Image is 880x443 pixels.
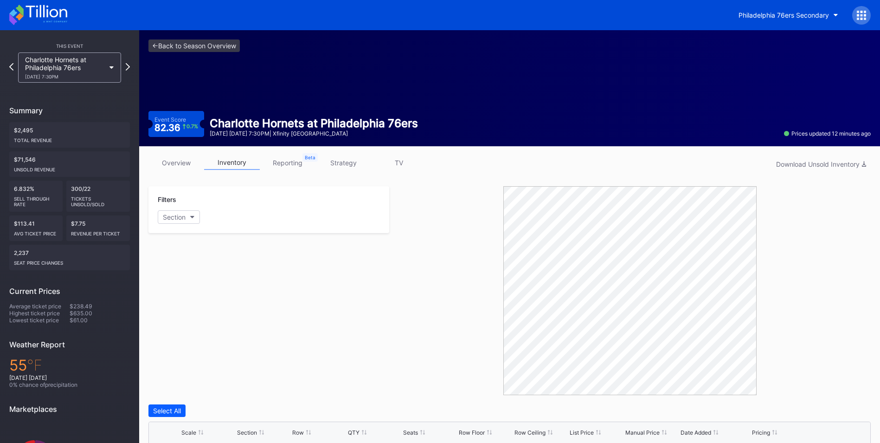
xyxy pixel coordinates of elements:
[204,156,260,170] a: inventory
[27,356,42,374] span: ℉
[9,303,70,310] div: Average ticket price
[9,287,130,296] div: Current Prices
[9,106,130,115] div: Summary
[70,310,130,317] div: $635.00
[771,158,871,170] button: Download Unsold Inventory
[66,215,130,241] div: $7.75
[158,195,380,203] div: Filters
[9,374,130,381] div: [DATE] [DATE]
[154,116,186,123] div: Event Score
[14,192,58,207] div: Sell Through Rate
[9,151,130,177] div: $71,546
[732,7,845,24] button: Philadelphia 76ers Secondary
[459,429,485,436] div: Row Floor
[9,404,130,414] div: Marketplaces
[237,429,257,436] div: Section
[210,117,418,130] div: Charlotte Hornets at Philadelphia 76ers
[315,156,371,170] a: strategy
[70,317,130,324] div: $61.00
[9,43,130,49] div: This Event
[148,404,186,417] button: Select All
[148,39,240,52] a: <-Back to Season Overview
[752,429,770,436] div: Pricing
[9,215,63,241] div: $113.41
[9,340,130,349] div: Weather Report
[260,156,315,170] a: reporting
[625,429,660,436] div: Manual Price
[186,124,198,129] div: 0.7 %
[348,429,360,436] div: QTY
[403,429,418,436] div: Seats
[14,134,125,143] div: Total Revenue
[9,381,130,388] div: 0 % chance of precipitation
[181,429,196,436] div: Scale
[14,256,125,266] div: seat price changes
[570,429,594,436] div: List Price
[784,130,871,137] div: Prices updated 12 minutes ago
[70,303,130,310] div: $238.49
[9,245,130,270] div: 2,237
[66,181,130,212] div: 300/22
[9,317,70,324] div: Lowest ticket price
[9,122,130,148] div: $2,495
[163,213,186,221] div: Section
[9,181,63,212] div: 6.832%
[739,11,829,19] div: Philadelphia 76ers Secondary
[9,310,70,317] div: Highest ticket price
[292,429,304,436] div: Row
[776,160,866,168] div: Download Unsold Inventory
[158,210,200,224] button: Section
[71,192,126,207] div: Tickets Unsold/Sold
[210,130,418,137] div: [DATE] [DATE] 7:30PM | Xfinity [GEOGRAPHIC_DATA]
[14,163,125,172] div: Unsold Revenue
[71,227,126,236] div: Revenue per ticket
[148,156,204,170] a: overview
[25,74,105,79] div: [DATE] 7:30PM
[14,227,58,236] div: Avg ticket price
[514,429,546,436] div: Row Ceiling
[9,356,130,374] div: 55
[153,407,181,415] div: Select All
[371,156,427,170] a: TV
[681,429,711,436] div: Date Added
[154,123,199,132] div: 82.36
[25,56,105,79] div: Charlotte Hornets at Philadelphia 76ers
